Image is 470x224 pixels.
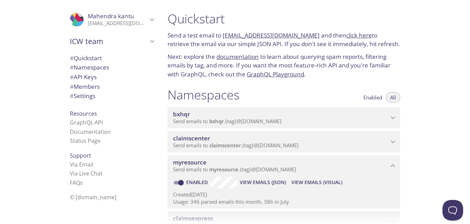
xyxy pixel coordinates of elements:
span: claimscenter [209,142,241,149]
div: Team Settings [64,91,159,101]
div: Namespaces [64,63,159,72]
a: GraphQL Playground [247,70,304,78]
span: © [DOMAIN_NAME] [70,193,116,201]
button: View Emails (JSON) [237,177,289,188]
span: Send emails to . {tag} @[DOMAIN_NAME] [173,142,299,149]
a: GraphQL API [70,119,103,126]
span: Send emails to . {tag} @[DOMAIN_NAME] [173,166,296,173]
a: [EMAIL_ADDRESS][DOMAIN_NAME] [223,31,320,39]
a: documentation [216,53,259,61]
div: claimscenter namespace [168,131,400,152]
a: Via Email [70,161,93,168]
h1: Namespaces [168,87,239,103]
span: Mahendra kantu [88,12,134,20]
span: View Emails (Visual) [291,178,342,186]
a: Enabled [185,179,211,185]
p: Send a test email to and then to retrieve the email via our simple JSON API. If you don't see it ... [168,31,400,49]
div: Mahendra kantu [64,8,159,31]
div: bxhqr namespace [168,107,400,128]
a: Via Live Chat [70,170,103,177]
a: click here [346,31,372,39]
a: Status Page [70,137,100,145]
span: # [70,92,74,100]
button: All [386,92,400,103]
div: ICW team [64,32,159,50]
span: # [70,73,74,81]
span: Members [70,83,100,90]
p: Usage: 346 parsed emails this month, 386 in July [173,198,395,205]
span: bxhqr [209,118,224,125]
span: API Keys [70,73,97,81]
span: myresource [209,166,238,173]
div: myresource namespace [168,155,400,177]
span: # [70,63,74,71]
span: # [70,54,74,62]
span: ICW team [70,36,148,46]
h1: Quickstart [168,11,400,26]
span: Support [70,152,91,159]
button: Enabled [359,92,386,103]
p: [EMAIL_ADDRESS][DOMAIN_NAME] [88,20,148,27]
p: Created [DATE] [173,191,395,198]
div: Quickstart [64,53,159,63]
p: Next: explore the to learn about querying spam reports, filtering emails by tag, and more. If you... [168,52,400,79]
span: Resources [70,110,97,117]
iframe: Help Scout Beacon - Open [442,200,463,221]
span: View Emails (JSON) [240,178,286,186]
a: FAQ [70,179,83,186]
span: s [80,179,83,186]
span: myresource [173,158,206,166]
div: API Keys [64,72,159,82]
span: bxhqr [173,110,190,118]
span: Send emails to . {tag} @[DOMAIN_NAME] [173,118,281,125]
span: Namespaces [70,63,109,71]
span: # [70,83,74,90]
span: Quickstart [70,54,102,62]
span: Settings [70,92,95,100]
a: Documentation [70,128,111,136]
button: View Emails (Visual) [289,177,345,188]
span: claimscenter [173,134,210,142]
div: Members [64,82,159,92]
